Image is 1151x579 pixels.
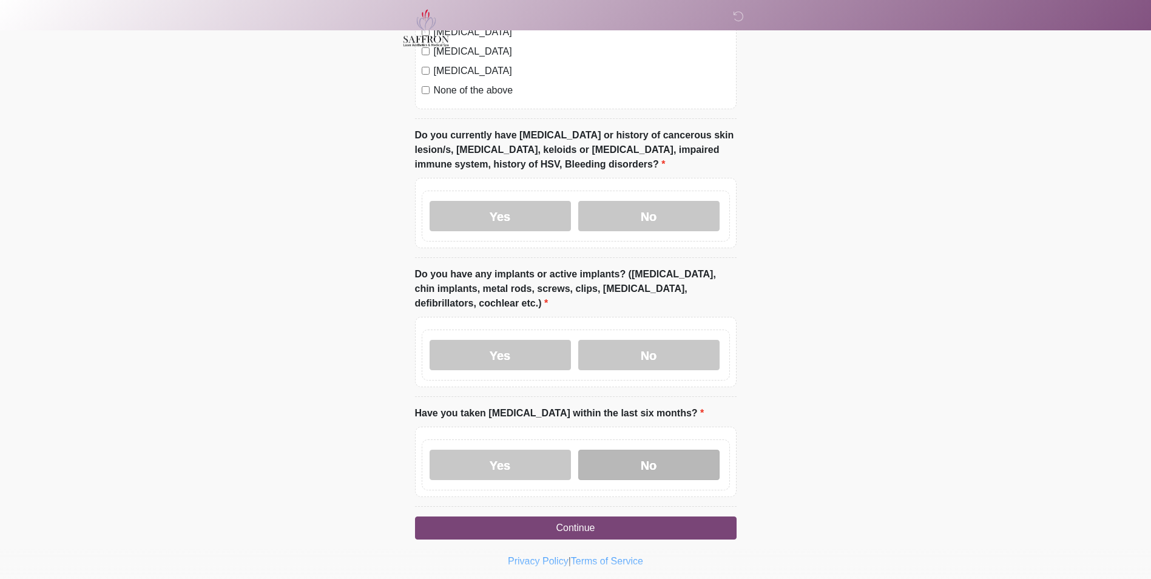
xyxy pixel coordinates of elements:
[578,201,720,231] label: No
[578,450,720,480] label: No
[571,556,643,566] a: Terms of Service
[415,406,704,421] label: Have you taken [MEDICAL_DATA] within the last six months?
[430,450,571,480] label: Yes
[415,128,737,172] label: Do you currently have [MEDICAL_DATA] or history of cancerous skin lesion/s, [MEDICAL_DATA], keloi...
[569,556,571,566] a: |
[422,67,430,75] input: [MEDICAL_DATA]
[415,267,737,311] label: Do you have any implants or active implants? ([MEDICAL_DATA], chin implants, metal rods, screws, ...
[434,64,730,78] label: [MEDICAL_DATA]
[422,86,430,94] input: None of the above
[508,556,569,566] a: Privacy Policy
[434,83,730,98] label: None of the above
[403,9,450,47] img: Saffron Laser Aesthetics and Medical Spa Logo
[430,340,571,370] label: Yes
[430,201,571,231] label: Yes
[578,340,720,370] label: No
[415,516,737,540] button: Continue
